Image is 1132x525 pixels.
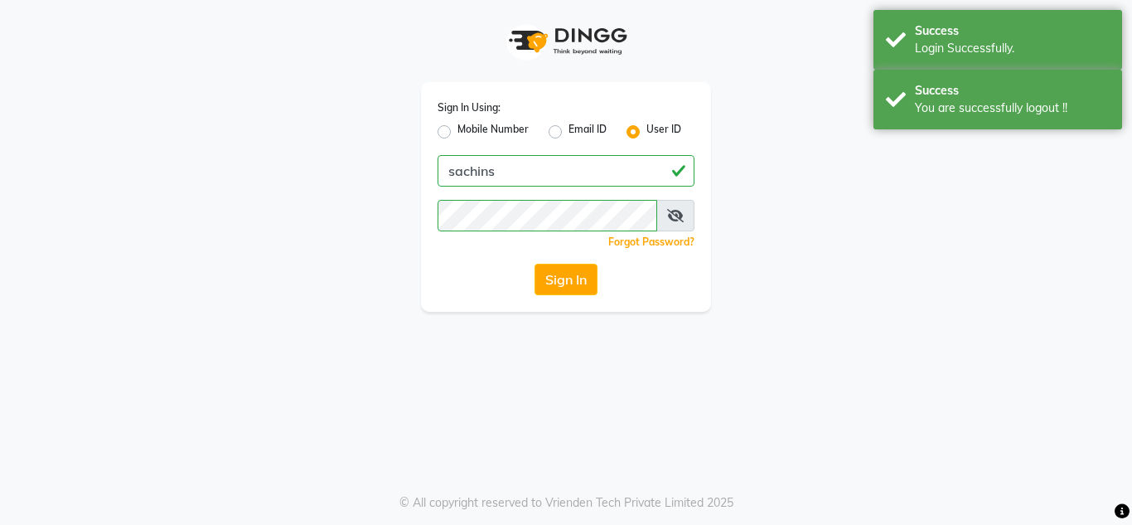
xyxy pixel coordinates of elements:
[535,264,597,295] button: Sign In
[608,236,694,248] a: Forgot Password?
[457,122,529,142] label: Mobile Number
[568,122,607,142] label: Email ID
[915,82,1110,100] div: Success
[915,22,1110,40] div: Success
[915,100,1110,117] div: You are successfully logout !!
[438,200,657,231] input: Username
[646,122,681,142] label: User ID
[438,155,694,187] input: Username
[915,40,1110,57] div: Login Successfully.
[438,100,501,115] label: Sign In Using:
[500,17,632,66] img: logo1.svg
